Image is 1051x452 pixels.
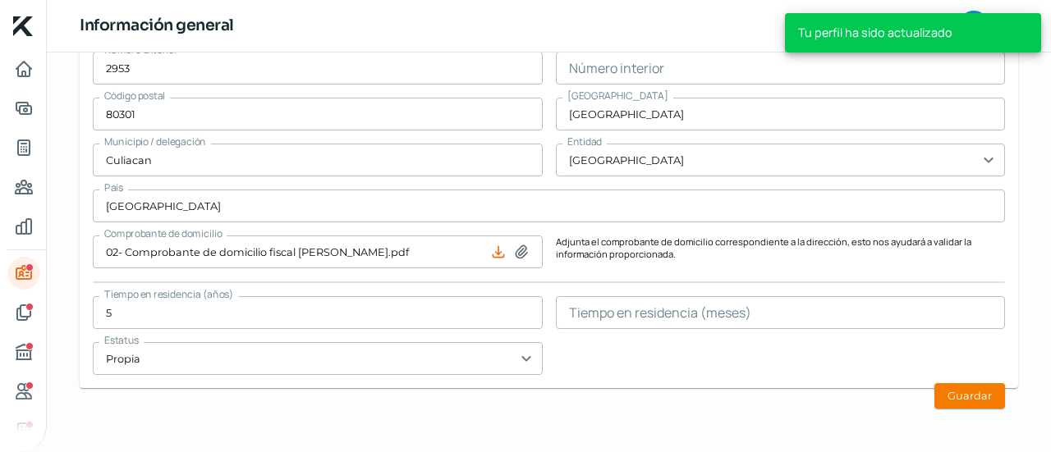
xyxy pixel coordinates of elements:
a: Mis finanzas [7,210,40,243]
a: Tus créditos [7,131,40,164]
a: Industria [7,414,40,447]
a: Adelantar facturas [7,92,40,125]
span: País [104,180,123,194]
a: Inicio [7,53,40,85]
div: Tu perfil ha sido actualizado [785,13,1041,53]
span: Código postal [104,89,165,103]
span: Municipio / delegación [104,135,206,148]
span: [GEOGRAPHIC_DATA] [567,89,668,103]
a: Referencias [7,375,40,408]
span: Comprobante de domicilio [104,226,222,240]
span: Entidad [567,135,602,148]
a: Documentos [7,296,40,329]
span: Tiempo en residencia (años) [104,287,234,301]
span: Estatus [104,333,139,347]
h1: Información general [80,14,234,38]
button: Guardar [934,383,1005,409]
p: Adjunta el comprobante de domicilio correspondiente a la dirección, esto nos ayudará a validar la... [556,235,1006,268]
a: Buró de crédito [7,336,40,368]
a: Pago a proveedores [7,171,40,203]
a: Información general [7,257,40,290]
